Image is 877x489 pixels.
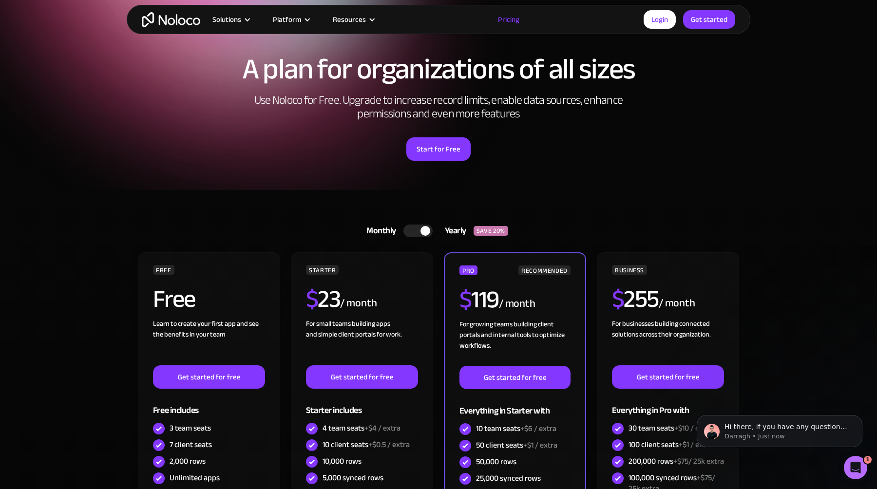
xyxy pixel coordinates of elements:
[629,423,713,433] div: 30 team seats
[142,12,200,27] a: home
[306,365,418,389] a: Get started for free
[476,473,541,484] div: 25,000 synced rows
[261,13,321,26] div: Platform
[486,13,532,26] a: Pricing
[679,437,713,452] span: +$1 / extra
[682,395,877,463] iframe: Intercom notifications message
[364,421,400,435] span: +$4 / extra
[659,296,695,311] div: / month
[476,440,557,451] div: 50 client seats
[368,437,410,452] span: +$0.5 / extra
[170,423,211,433] div: 3 team seats
[306,265,339,275] div: STARTER
[170,439,212,450] div: 7 client seats
[323,456,362,467] div: 10,000 rows
[612,389,724,420] div: Everything in Pro with
[476,423,556,434] div: 10 team seats
[674,421,713,435] span: +$10 / extra
[459,389,571,421] div: Everything in Starter with
[170,472,220,483] div: Unlimited apps
[340,296,377,311] div: / month
[612,319,724,365] div: For businesses building connected solutions across their organization. ‍
[612,365,724,389] a: Get started for free
[523,438,557,452] span: +$1 / extra
[333,13,366,26] div: Resources
[433,224,474,238] div: Yearly
[476,456,516,467] div: 50,000 rows
[153,287,195,311] h2: Free
[518,265,571,275] div: RECOMMENDED
[244,94,633,121] h2: Use Noloco for Free. Upgrade to increase record limits, enable data sources, enhance permissions ...
[321,13,385,26] div: Resources
[323,472,383,483] div: 5,000 synced rows
[612,276,624,322] span: $
[306,389,418,420] div: Starter includes
[354,224,403,238] div: Monthly
[153,389,265,420] div: Free includes
[612,287,659,311] h2: 255
[629,456,724,467] div: 200,000 rows
[683,10,735,29] a: Get started
[212,13,241,26] div: Solutions
[170,456,206,467] div: 2,000 rows
[459,319,571,366] div: For growing teams building client portals and internal tools to optimize workflows.
[306,276,318,322] span: $
[844,456,867,479] iframe: Intercom live chat
[306,287,341,311] h2: 23
[153,265,174,275] div: FREE
[306,319,418,365] div: For small teams building apps and simple client portals for work. ‍
[153,365,265,389] a: Get started for free
[459,277,472,322] span: $
[459,265,477,275] div: PRO
[864,456,872,464] span: 1
[323,439,410,450] div: 10 client seats
[499,296,535,312] div: / month
[136,55,741,84] h1: A plan for organizations of all sizes
[406,137,471,161] a: Start for Free
[200,13,261,26] div: Solutions
[644,10,676,29] a: Login
[153,319,265,365] div: Learn to create your first app and see the benefits in your team ‍
[673,454,724,469] span: +$75/ 25k extra
[459,287,499,312] h2: 119
[474,226,508,236] div: SAVE 20%
[629,439,713,450] div: 100 client seats
[612,265,647,275] div: BUSINESS
[323,423,400,433] div: 4 team seats
[459,366,571,389] a: Get started for free
[520,421,556,436] span: +$6 / extra
[273,13,301,26] div: Platform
